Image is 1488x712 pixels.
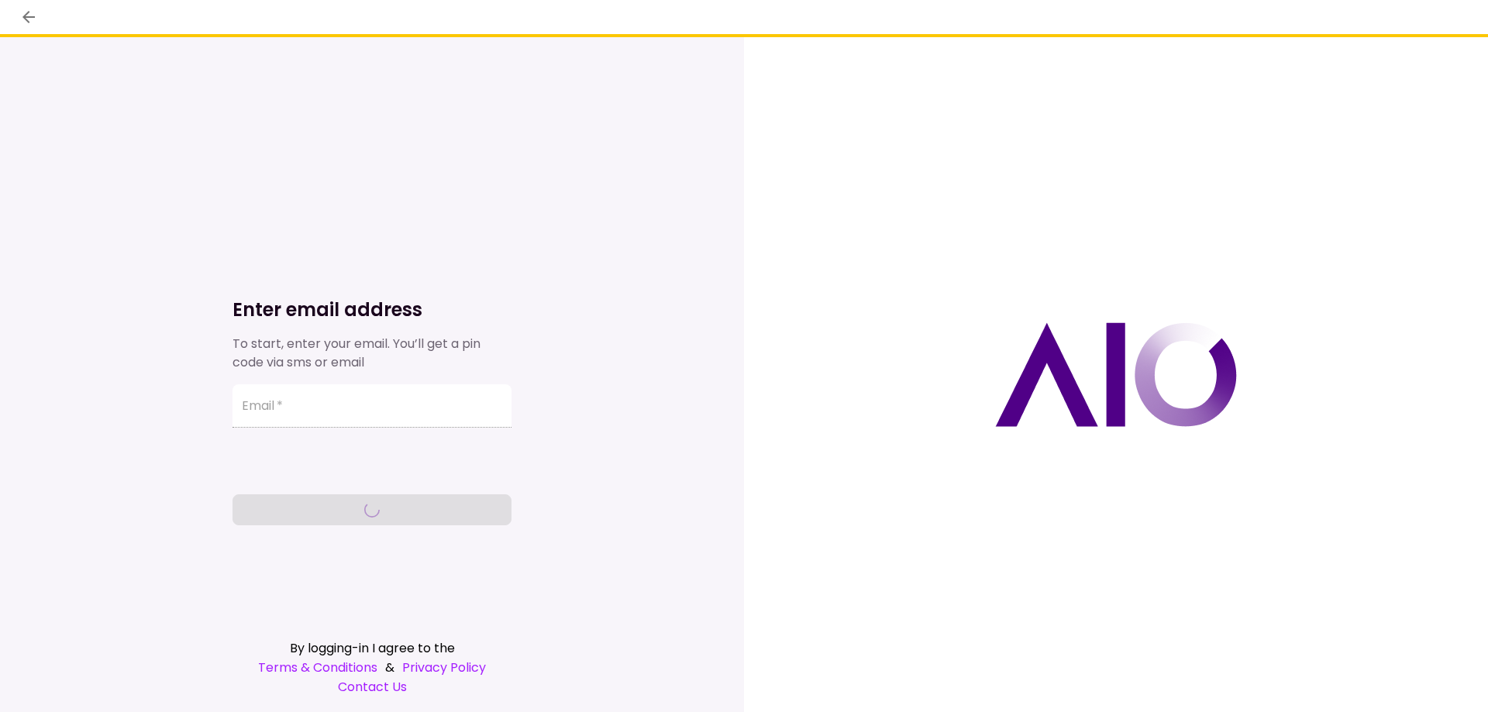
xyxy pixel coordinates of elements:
[258,658,377,677] a: Terms & Conditions
[402,658,486,677] a: Privacy Policy
[232,658,511,677] div: &
[15,4,42,30] button: back
[232,638,511,658] div: By logging-in I agree to the
[232,677,511,697] a: Contact Us
[232,335,511,372] div: To start, enter your email. You’ll get a pin code via sms or email
[995,322,1237,427] img: AIO logo
[232,298,511,322] h1: Enter email address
